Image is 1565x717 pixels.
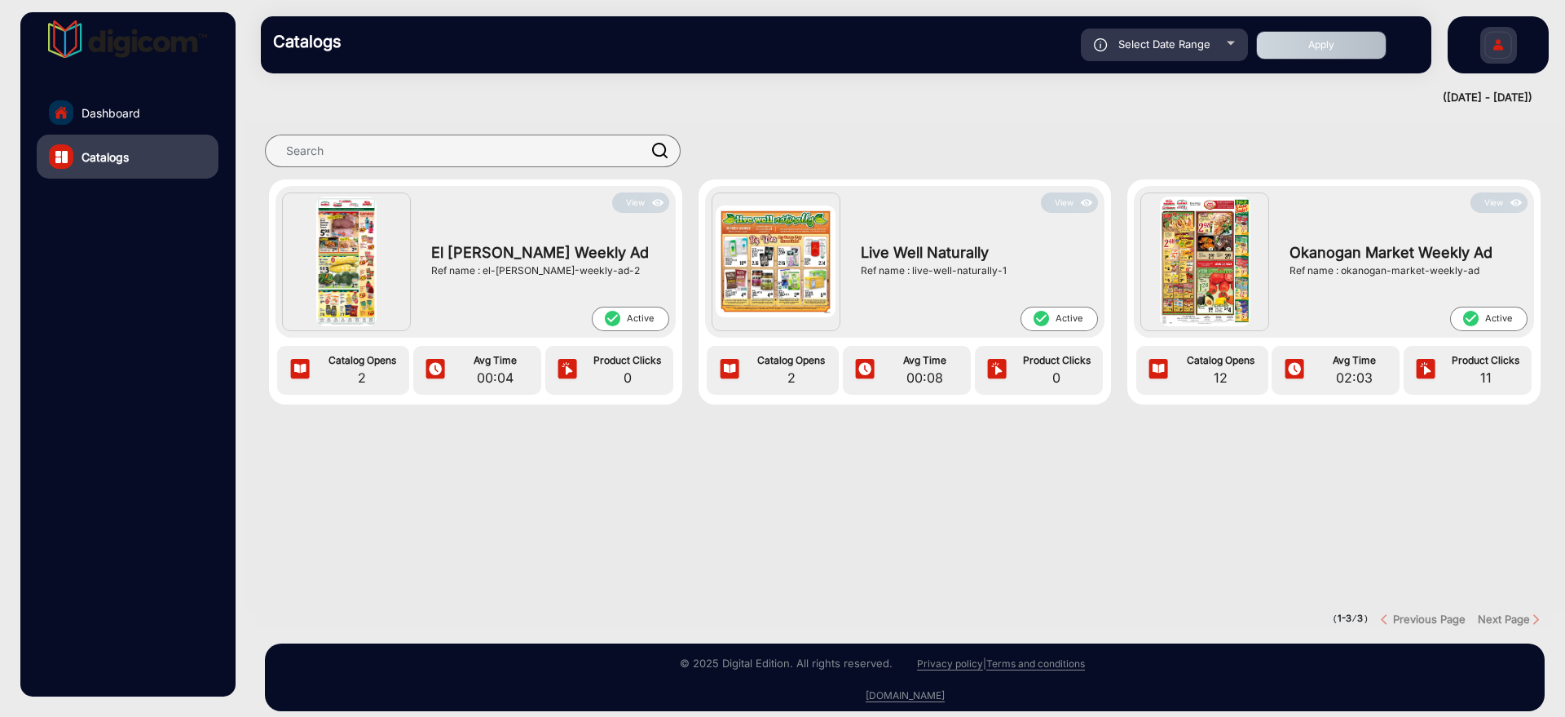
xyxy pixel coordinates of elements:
[555,358,580,383] img: icon
[82,104,140,122] span: Dashboard
[585,353,669,368] span: Product Clicks
[1312,368,1396,387] span: 02:03
[1160,197,1250,326] img: Okanogan Market Weekly Ad
[54,105,68,120] img: home
[592,307,669,331] span: Active
[883,368,967,387] span: 00:08
[1481,19,1515,76] img: Sign%20Up.svg
[316,197,377,326] img: El Mercado Weekly Ad
[853,358,877,383] img: icon
[1289,263,1519,278] div: Ref name : okanogan-market-weekly-ad
[1444,368,1528,387] span: 11
[48,20,208,58] img: vmg-logo
[1021,307,1098,331] span: Active
[680,657,893,670] small: © 2025 Digital Edition. All rights reserved.
[1357,613,1363,624] strong: 3
[861,241,1090,263] span: Live Well Naturally
[883,353,967,368] span: Avg Time
[985,358,1009,383] img: icon
[1078,194,1096,212] img: icon
[983,657,986,670] a: |
[453,368,537,387] span: 00:04
[1444,353,1528,368] span: Product Clicks
[1381,613,1393,626] img: previous button
[1450,307,1528,331] span: Active
[986,657,1085,671] a: Terms and conditions
[288,358,312,383] img: icon
[37,135,218,179] a: Catalogs
[1094,38,1108,51] img: icon
[1032,309,1050,328] mat-icon: check_circle
[603,309,621,328] mat-icon: check_circle
[917,657,983,671] a: Privacy policy
[1338,613,1351,624] strong: 1-3
[319,368,405,387] span: 2
[717,358,742,383] img: icon
[1289,241,1519,263] span: Okanogan Market Weekly Ad
[1015,368,1099,387] span: 0
[1333,612,1369,626] pre: ( / )
[1461,309,1479,328] mat-icon: check_circle
[1507,194,1526,212] img: icon
[273,32,501,51] h3: Catalogs
[82,148,129,166] span: Catalogs
[245,90,1532,106] div: ([DATE] - [DATE])
[748,368,835,387] span: 2
[55,151,68,163] img: catalog
[1015,353,1099,368] span: Product Clicks
[1478,613,1530,626] strong: Next Page
[431,263,660,278] div: Ref name : el-[PERSON_NAME]-weekly-ad-2
[612,193,669,213] button: Viewicon
[453,353,537,368] span: Avg Time
[1312,353,1396,368] span: Avg Time
[1413,358,1438,383] img: icon
[1177,353,1263,368] span: Catalog Opens
[1530,613,1542,626] img: Next button
[37,91,218,135] a: Dashboard
[748,353,835,368] span: Catalog Opens
[1256,31,1386,60] button: Apply
[423,358,447,383] img: icon
[1282,358,1307,383] img: icon
[1177,368,1263,387] span: 12
[861,263,1090,278] div: Ref name : live-well-naturally-1
[431,241,660,263] span: El [PERSON_NAME] Weekly Ad
[1041,193,1098,213] button: Viewicon
[265,135,681,167] input: Search
[1146,358,1170,383] img: icon
[652,143,668,158] img: prodSearch.svg
[649,194,668,212] img: icon
[1118,38,1210,51] span: Select Date Range
[1393,613,1466,626] strong: Previous Page
[585,368,669,387] span: 0
[1470,193,1528,213] button: Viewicon
[866,689,945,702] a: [DOMAIN_NAME]
[319,353,405,368] span: Catalog Opens
[716,206,835,316] img: Live Well Naturally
